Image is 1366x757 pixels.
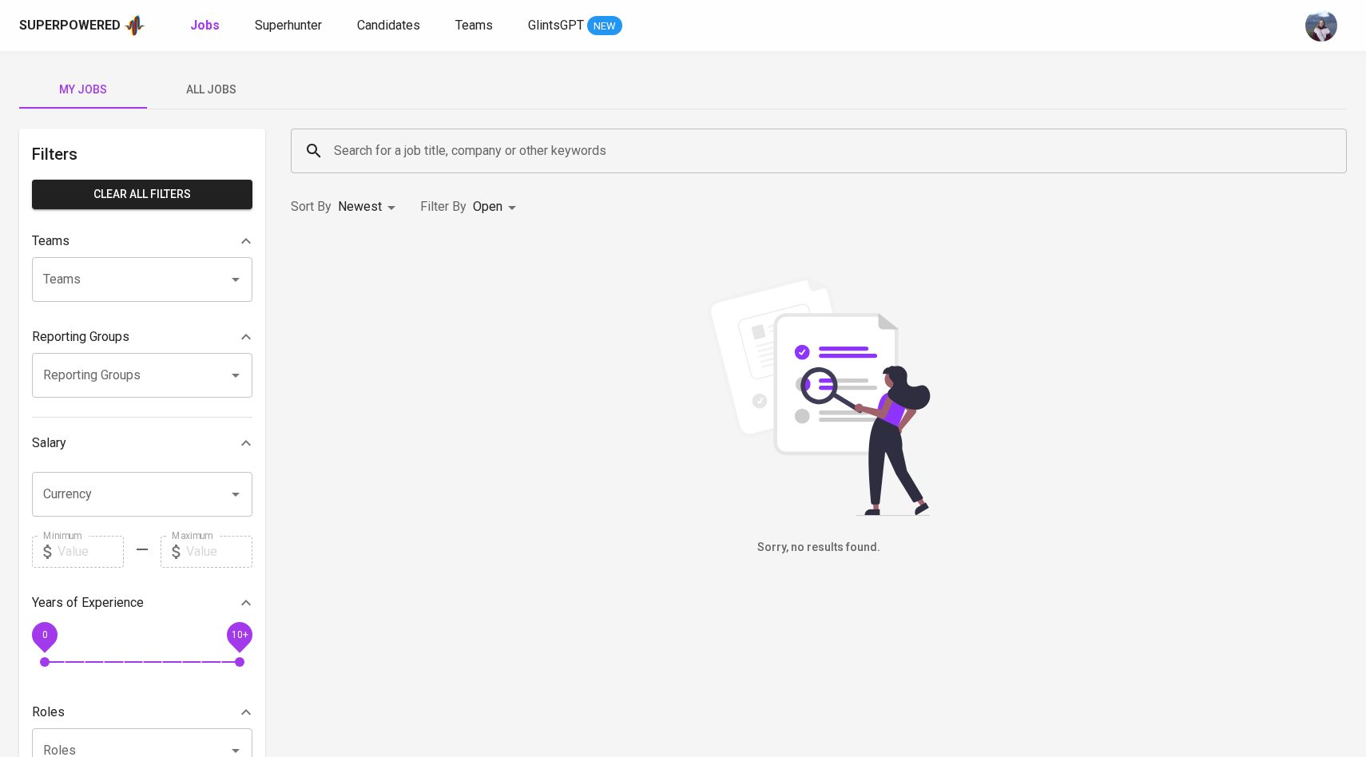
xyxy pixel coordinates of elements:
[255,16,325,36] a: Superhunter
[186,536,252,568] input: Value
[291,197,332,216] p: Sort By
[29,80,137,100] span: My Jobs
[224,364,247,386] button: Open
[19,14,145,38] a: Superpoweredapp logo
[528,18,584,33] span: GlintsGPT
[190,18,220,33] b: Jobs
[455,18,493,33] span: Teams
[291,539,1347,557] h6: Sorry, no results found.
[231,628,248,640] span: 10+
[32,321,252,353] div: Reporting Groups
[32,232,69,251] p: Teams
[338,192,401,222] div: Newest
[587,18,622,34] span: NEW
[32,593,144,612] p: Years of Experience
[473,199,502,214] span: Open
[124,14,145,38] img: app logo
[32,434,66,453] p: Salary
[19,17,121,35] div: Superpowered
[32,180,252,209] button: Clear All filters
[32,427,252,459] div: Salary
[32,141,252,167] h6: Filters
[224,268,247,291] button: Open
[1305,10,1337,42] img: christine.raharja@glints.com
[32,703,65,722] p: Roles
[32,587,252,619] div: Years of Experience
[528,16,622,36] a: GlintsGPT NEW
[157,80,265,100] span: All Jobs
[357,16,423,36] a: Candidates
[473,192,522,222] div: Open
[357,18,420,33] span: Candidates
[32,327,129,347] p: Reporting Groups
[455,16,496,36] a: Teams
[45,184,240,204] span: Clear All filters
[32,225,252,257] div: Teams
[190,16,223,36] a: Jobs
[420,197,467,216] p: Filter By
[338,197,382,216] p: Newest
[224,483,247,505] button: Open
[32,696,252,728] div: Roles
[58,536,124,568] input: Value
[42,628,47,640] span: 0
[255,18,322,33] span: Superhunter
[699,276,939,516] img: file_searching.svg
